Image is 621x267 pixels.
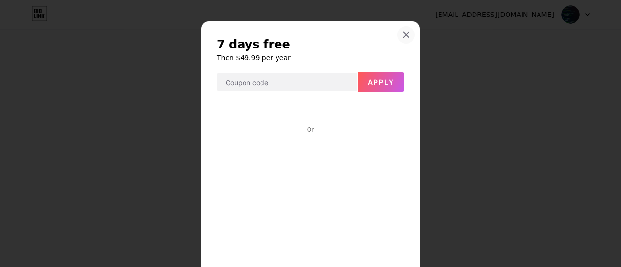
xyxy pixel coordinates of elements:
[217,37,290,52] span: 7 days free
[305,126,316,134] div: Or
[217,73,357,92] input: Coupon code
[368,78,394,86] span: Apply
[358,72,404,92] button: Apply
[217,100,404,123] iframe: Secure payment button frame
[217,53,404,63] h6: Then $49.99 per year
